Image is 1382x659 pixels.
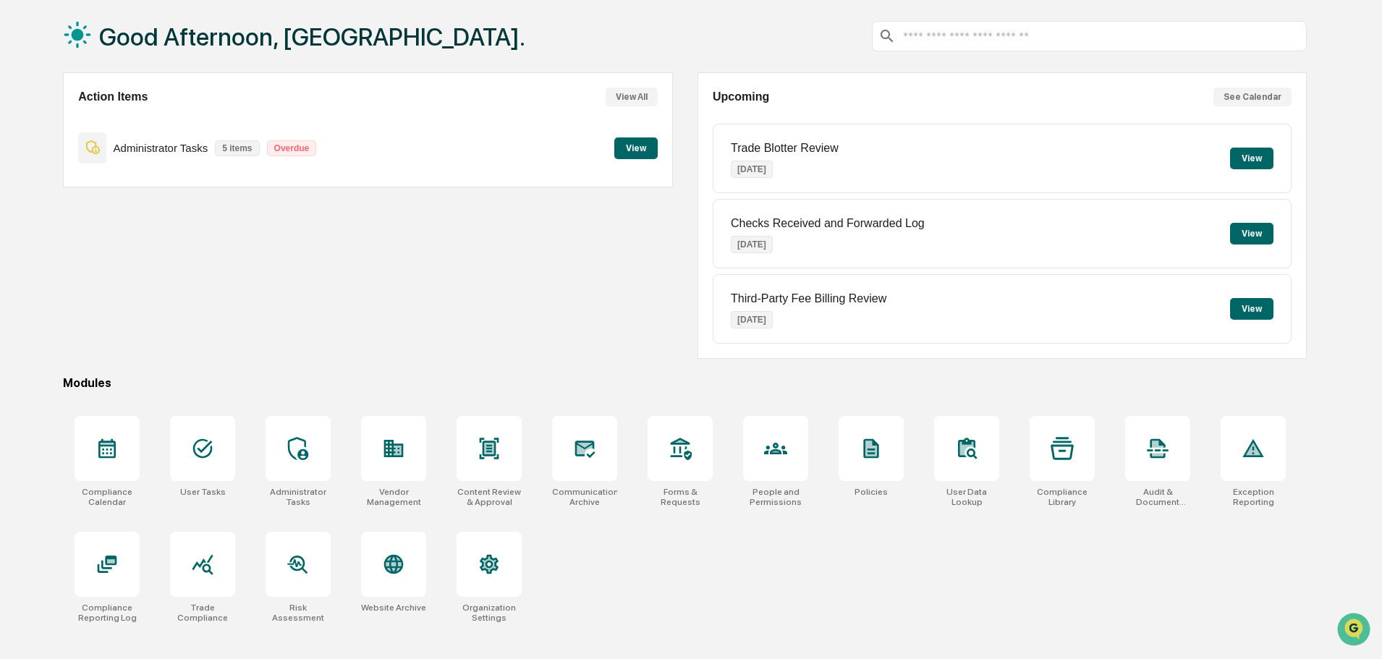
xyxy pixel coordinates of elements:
[170,603,235,623] div: Trade Compliance
[731,217,925,230] p: Checks Received and Forwarded Log
[552,487,617,507] div: Communications Archive
[99,177,185,203] a: 🗄️Attestations
[29,210,91,224] span: Data Lookup
[361,487,426,507] div: Vendor Management
[934,487,999,507] div: User Data Lookup
[99,22,525,51] h1: Good Afternoon, [GEOGRAPHIC_DATA].
[457,603,522,623] div: Organization Settings
[9,204,97,230] a: 🔎Data Lookup
[14,184,26,195] div: 🖐️
[75,487,140,507] div: Compliance Calendar
[267,140,317,156] p: Overdue
[215,140,259,156] p: 5 items
[9,177,99,203] a: 🖐️Preclearance
[266,487,331,507] div: Administrator Tasks
[266,603,331,623] div: Risk Assessment
[114,142,208,154] p: Administrator Tasks
[78,90,148,103] h2: Action Items
[29,182,93,197] span: Preclearance
[75,603,140,623] div: Compliance Reporting Log
[144,245,175,256] span: Pylon
[1125,487,1190,507] div: Audit & Document Logs
[1336,611,1375,650] iframe: Open customer support
[731,236,773,253] p: [DATE]
[14,111,41,137] img: 1746055101610-c473b297-6a78-478c-a979-82029cc54cd1
[14,211,26,223] div: 🔎
[49,125,183,137] div: We're available if you need us!
[1213,88,1292,106] button: See Calendar
[1030,487,1095,507] div: Compliance Library
[246,115,263,132] button: Start new chat
[731,161,773,178] p: [DATE]
[648,487,713,507] div: Forms & Requests
[1230,298,1273,320] button: View
[731,292,886,305] p: Third-Party Fee Billing Review
[105,184,116,195] div: 🗄️
[614,140,658,154] a: View
[102,245,175,256] a: Powered byPylon
[1230,223,1273,245] button: View
[1230,148,1273,169] button: View
[606,88,658,106] button: View All
[457,487,522,507] div: Content Review & Approval
[614,137,658,159] button: View
[49,111,237,125] div: Start new chat
[63,376,1307,390] div: Modules
[119,182,179,197] span: Attestations
[14,30,263,54] p: How can we help?
[731,142,839,155] p: Trade Blotter Review
[731,311,773,328] p: [DATE]
[1221,487,1286,507] div: Exception Reporting
[361,603,426,613] div: Website Archive
[713,90,769,103] h2: Upcoming
[855,487,888,497] div: Policies
[743,487,808,507] div: People and Permissions
[180,487,226,497] div: User Tasks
